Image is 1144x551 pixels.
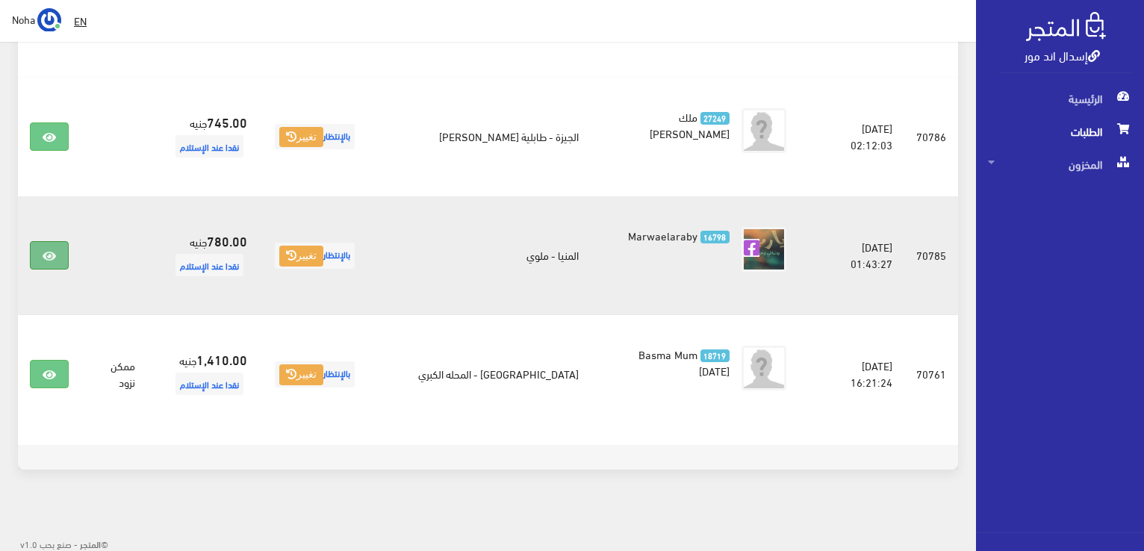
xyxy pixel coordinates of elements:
button: تغيير [279,127,323,148]
span: Marwaelaraby [628,225,697,246]
strong: 1,410.00 [196,349,247,369]
span: نقدا عند الإستلام [175,254,243,276]
iframe: Drift Widget Chat Controller [18,449,75,505]
img: picture [742,227,786,272]
td: ممكن نزود [81,315,147,434]
a: 18719 Basma Mum [DATE] [615,346,729,379]
a: الرئيسية [976,82,1144,115]
img: . [1026,12,1106,41]
td: المنيا - ملوي [370,196,591,315]
td: [GEOGRAPHIC_DATA] - المحله الكبري [370,315,591,434]
a: 16798 Marwaelaraby [615,227,729,243]
td: 70761 [904,315,958,434]
td: [DATE] 16:21:24 [810,315,904,434]
span: نقدا عند الإستلام [175,135,243,158]
img: ... [37,8,61,32]
span: نقدا عند الإستلام [175,373,243,395]
a: ... Noha [12,7,61,31]
img: avatar.png [742,346,786,390]
span: بالإنتظار [275,243,355,269]
td: جنيه [147,78,259,196]
strong: 745.00 [207,112,247,131]
img: avatar.png [742,108,786,153]
span: الرئيسية [988,82,1132,115]
span: 16798 [700,231,730,243]
button: تغيير [279,246,323,267]
a: EN [68,7,93,34]
td: [DATE] 02:12:03 [810,78,904,196]
td: جنيه [147,315,259,434]
td: 70786 [904,78,958,196]
a: 27249 ملك [PERSON_NAME] [615,108,729,141]
span: بالإنتظار [275,124,355,150]
td: 70785 [904,196,958,315]
span: ملك [PERSON_NAME] [650,106,730,143]
span: Basma Mum [DATE] [638,343,730,381]
span: الطلبات [988,115,1132,148]
span: 18719 [700,349,730,362]
a: إسدال اند مور [1025,44,1100,66]
td: جنيه [147,196,259,315]
span: Noha [12,10,35,28]
strong: 780.00 [207,231,247,250]
a: المخزون [976,148,1144,181]
td: [DATE] 01:43:27 [810,196,904,315]
strong: المتجر [80,537,101,550]
span: 27249 [700,112,730,125]
td: الجيزة - طابلية [PERSON_NAME] [370,78,591,196]
button: تغيير [279,364,323,385]
u: EN [74,11,87,30]
span: المخزون [988,148,1132,181]
span: بالإنتظار [275,361,355,387]
a: الطلبات [976,115,1144,148]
